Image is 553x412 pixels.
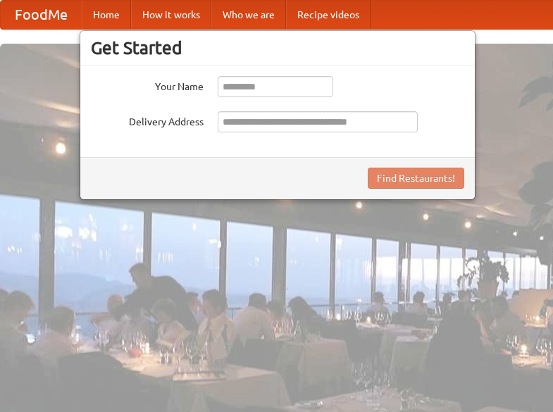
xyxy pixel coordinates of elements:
[1,1,82,29] a: FoodMe
[286,1,371,29] a: Recipe videos
[91,37,464,58] h3: Get Started
[368,168,464,189] button: Find Restaurants!
[211,1,286,29] a: Who we are
[131,1,211,29] a: How it works
[91,76,204,94] label: Your Name
[82,1,131,29] a: Home
[91,111,204,129] label: Delivery Address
